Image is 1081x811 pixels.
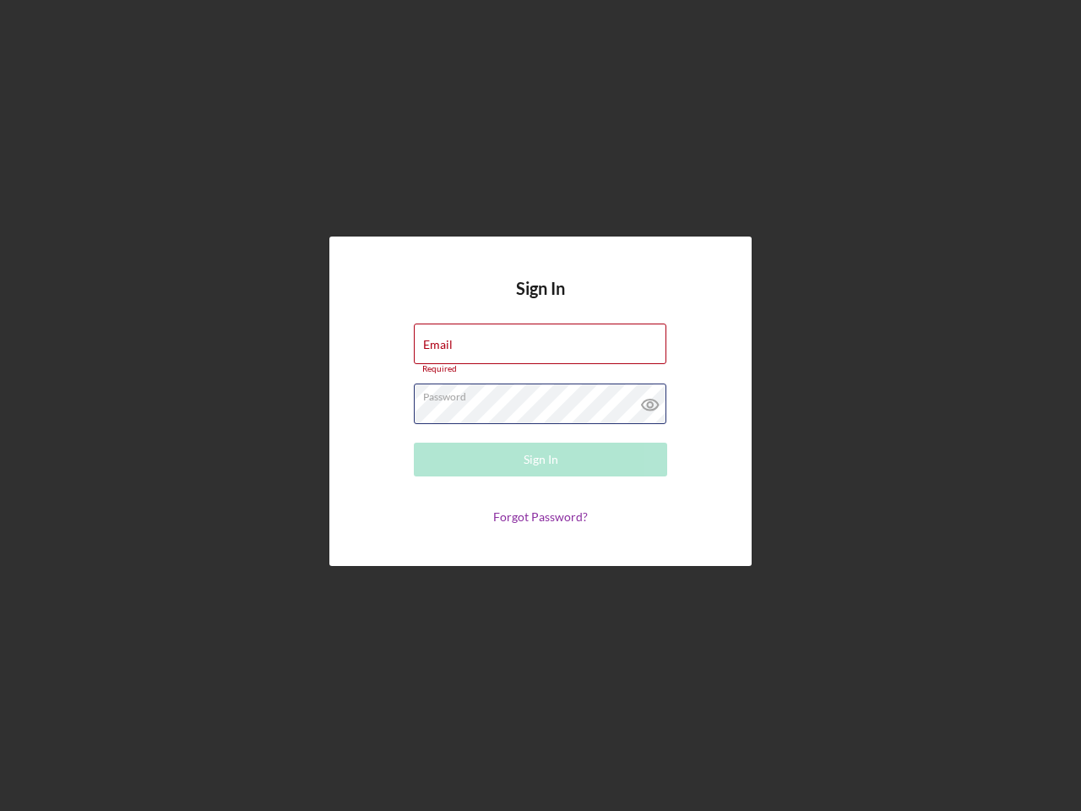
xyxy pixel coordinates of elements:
div: Sign In [524,443,558,476]
a: Forgot Password? [493,509,588,524]
button: Sign In [414,443,667,476]
h4: Sign In [516,279,565,324]
label: Email [423,338,453,351]
div: Required [414,364,667,374]
label: Password [423,384,666,403]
